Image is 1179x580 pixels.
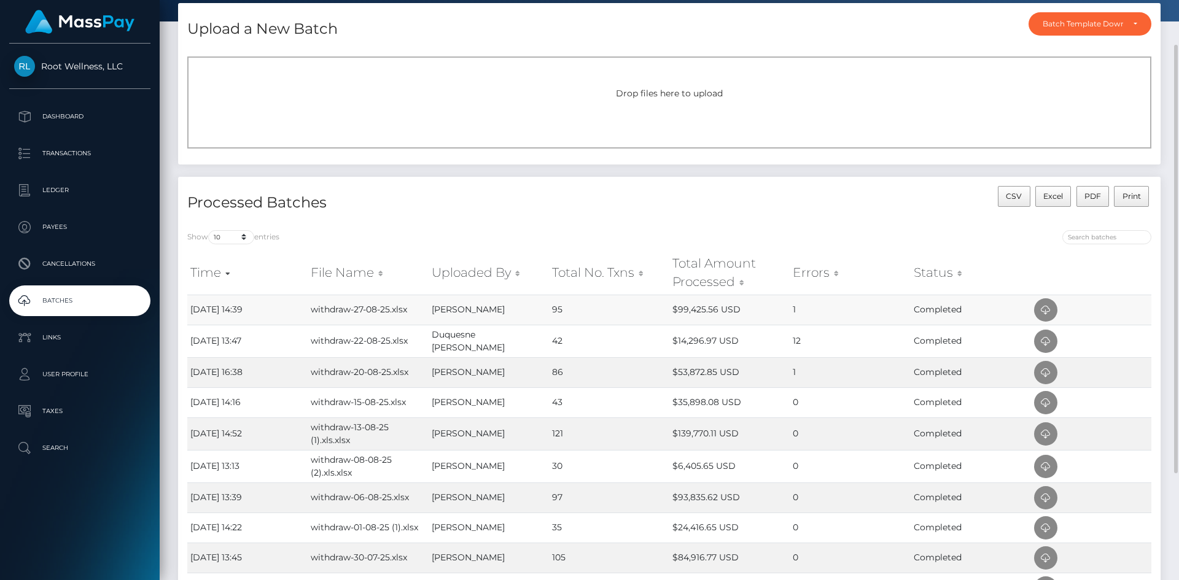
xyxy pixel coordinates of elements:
[790,387,910,417] td: 0
[911,357,1031,387] td: Completed
[9,396,150,427] a: Taxes
[429,512,549,543] td: [PERSON_NAME]
[9,285,150,316] a: Batches
[549,251,669,295] th: Total No. Txns: activate to sort column ascending
[308,251,428,295] th: File Name: activate to sort column ascending
[187,387,308,417] td: [DATE] 14:16
[308,295,428,325] td: withdraw-27-08-25.xlsx
[14,218,146,236] p: Payees
[790,482,910,512] td: 0
[911,295,1031,325] td: Completed
[790,450,910,482] td: 0
[549,417,669,450] td: 121
[308,417,428,450] td: withdraw-13-08-25 (1).xls.xlsx
[669,295,790,325] td: $99,425.56 USD
[308,325,428,357] td: withdraw-22-08-25.xlsx
[187,450,308,482] td: [DATE] 13:13
[429,325,549,357] td: Duquesne [PERSON_NAME]
[9,61,150,72] span: Root Wellness, LLC
[9,322,150,353] a: Links
[549,325,669,357] td: 42
[1114,186,1149,207] button: Print
[9,249,150,279] a: Cancellations
[429,251,549,295] th: Uploaded By: activate to sort column ascending
[911,325,1031,357] td: Completed
[669,387,790,417] td: $35,898.08 USD
[14,439,146,457] p: Search
[429,543,549,573] td: [PERSON_NAME]
[911,251,1031,295] th: Status: activate to sort column ascending
[9,175,150,206] a: Ledger
[9,359,150,390] a: User Profile
[911,543,1031,573] td: Completed
[14,107,146,126] p: Dashboard
[549,357,669,387] td: 86
[187,417,308,450] td: [DATE] 14:52
[911,482,1031,512] td: Completed
[308,543,428,573] td: withdraw-30-07-25.xlsx
[14,181,146,199] p: Ledger
[25,10,134,34] img: MassPay Logo
[14,402,146,420] p: Taxes
[669,357,790,387] td: $53,872.85 USD
[187,512,308,543] td: [DATE] 14:22
[1006,191,1022,201] span: CSV
[187,295,308,325] td: [DATE] 14:39
[1035,186,1072,207] button: Excel
[14,255,146,273] p: Cancellations
[1084,191,1101,201] span: PDF
[1029,12,1151,36] button: Batch Template Download
[429,482,549,512] td: [PERSON_NAME]
[429,417,549,450] td: [PERSON_NAME]
[308,512,428,543] td: withdraw-01-08-25 (1).xlsx
[308,450,428,482] td: withdraw-08-08-25 (2).xls.xlsx
[669,482,790,512] td: $93,835.62 USD
[1062,230,1151,244] input: Search batches
[308,387,428,417] td: withdraw-15-08-25.xlsx
[790,357,910,387] td: 1
[549,295,669,325] td: 95
[1076,186,1110,207] button: PDF
[549,512,669,543] td: 35
[9,138,150,169] a: Transactions
[14,292,146,310] p: Batches
[669,450,790,482] td: $6,405.65 USD
[911,512,1031,543] td: Completed
[1043,19,1123,29] div: Batch Template Download
[429,387,549,417] td: [PERSON_NAME]
[14,328,146,347] p: Links
[549,387,669,417] td: 43
[669,325,790,357] td: $14,296.97 USD
[187,325,308,357] td: [DATE] 13:47
[308,357,428,387] td: withdraw-20-08-25.xlsx
[669,251,790,295] th: Total Amount Processed: activate to sort column ascending
[669,417,790,450] td: $139,770.11 USD
[429,295,549,325] td: [PERSON_NAME]
[9,433,150,463] a: Search
[1043,191,1063,201] span: Excel
[790,417,910,450] td: 0
[187,230,279,244] label: Show entries
[549,450,669,482] td: 30
[998,186,1030,207] button: CSV
[790,543,910,573] td: 0
[14,56,35,77] img: Root Wellness, LLC
[911,417,1031,450] td: Completed
[790,295,910,325] td: 1
[911,450,1031,482] td: Completed
[1123,191,1141,201] span: Print
[9,101,150,132] a: Dashboard
[790,251,910,295] th: Errors: activate to sort column ascending
[911,387,1031,417] td: Completed
[549,543,669,573] td: 105
[187,357,308,387] td: [DATE] 16:38
[616,88,723,99] span: Drop files here to upload
[187,543,308,573] td: [DATE] 13:45
[187,192,660,214] h4: Processed Batches
[790,512,910,543] td: 0
[669,512,790,543] td: $24,416.65 USD
[308,482,428,512] td: withdraw-06-08-25.xlsx
[14,365,146,384] p: User Profile
[429,450,549,482] td: [PERSON_NAME]
[790,325,910,357] td: 12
